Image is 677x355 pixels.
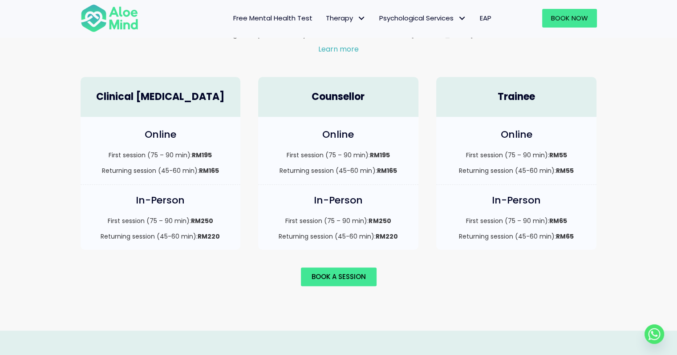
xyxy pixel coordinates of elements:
[373,9,473,28] a: Psychological ServicesPsychological Services: submenu
[267,128,409,142] h4: Online
[267,232,409,241] p: Returning session (45-60 min):
[549,151,567,160] strong: RM55
[89,194,232,207] h4: In-Person
[319,9,373,28] a: TherapyTherapy: submenu
[445,151,588,160] p: First session (75 – 90 min):
[267,194,409,207] h4: In-Person
[445,166,588,175] p: Returning session (45-60 min):
[445,90,588,104] h4: Trainee
[192,151,212,160] strong: RM195
[445,216,588,225] p: First session (75 – 90 min):
[480,13,491,23] span: EAP
[89,151,232,160] p: First session (75 – 90 min):
[89,232,232,241] p: Returning session (45-60 min):
[227,9,319,28] a: Free Mental Health Test
[369,216,391,225] strong: RM250
[318,44,359,54] a: Learn more
[456,12,469,25] span: Psychological Services: submenu
[267,90,409,104] h4: Counsellor
[355,12,368,25] span: Therapy: submenu
[445,232,588,241] p: Returning session (45-60 min):
[301,267,377,286] a: Book a session
[549,216,567,225] strong: RM65
[542,9,597,28] a: Book Now
[150,9,498,28] nav: Menu
[233,13,312,23] span: Free Mental Health Test
[199,166,219,175] strong: RM165
[89,166,232,175] p: Returning session (45-60 min):
[89,90,232,104] h4: Clinical [MEDICAL_DATA]
[191,216,213,225] strong: RM250
[645,324,664,344] a: Whatsapp
[473,9,498,28] a: EAP
[376,232,398,241] strong: RM220
[89,128,232,142] h4: Online
[370,151,390,160] strong: RM195
[267,151,409,160] p: First session (75 – 90 min):
[326,13,366,23] span: Therapy
[445,128,588,142] h4: Online
[379,13,466,23] span: Psychological Services
[81,4,138,33] img: Aloe mind Logo
[377,166,397,175] strong: RM165
[551,13,588,23] span: Book Now
[445,194,588,207] h4: In-Person
[267,216,409,225] p: First session (75 – 90 min):
[198,232,220,241] strong: RM220
[267,166,409,175] p: Returning session (45-60 min):
[89,216,232,225] p: First session (75 – 90 min):
[556,232,574,241] strong: RM65
[556,166,574,175] strong: RM55
[312,272,366,281] span: Book a session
